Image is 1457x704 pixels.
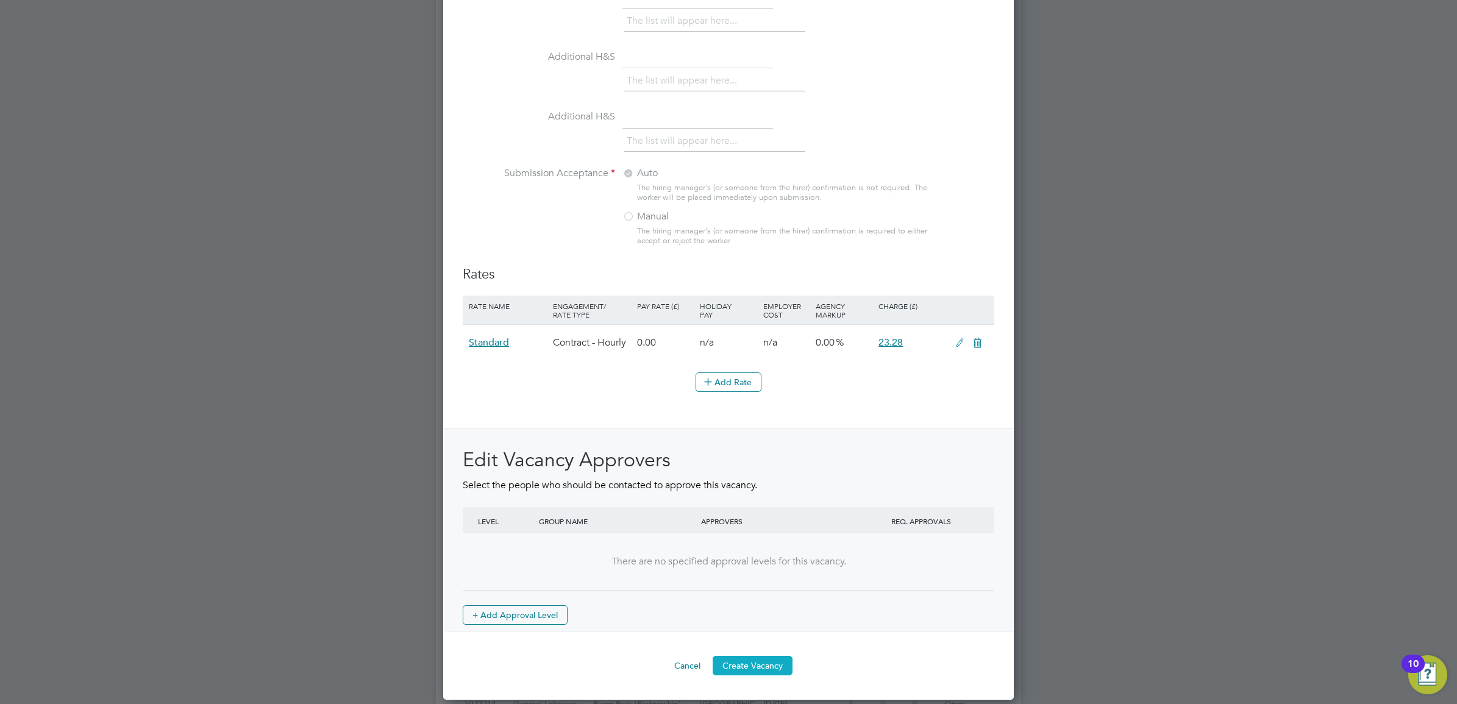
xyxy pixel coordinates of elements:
[1408,664,1419,680] div: 10
[550,296,634,325] div: Engagement/ Rate Type
[469,336,509,349] span: Standard
[463,479,757,491] span: Select the people who should be contacted to approve this vacancy.
[878,336,903,349] span: 23.28
[816,336,835,349] span: 0.00
[622,167,775,180] label: Auto
[713,656,793,675] button: Create Vacancy
[1408,655,1447,694] button: Open Resource Center, 10 new notifications
[475,507,536,535] div: LEVEL
[700,336,714,349] span: n/a
[637,226,933,247] div: The hiring manager's (or someone from the hirer) confirmation is required to either accept or rej...
[627,13,742,29] li: The list will appear here...
[622,210,775,223] label: Manual
[763,336,777,349] span: n/a
[463,167,615,180] label: Submission Acceptance
[627,73,742,89] li: The list will appear here...
[463,605,568,625] button: + Add Approval Level
[860,507,982,535] div: REQ. APPROVALS
[466,296,550,316] div: Rate Name
[813,296,875,325] div: Agency Markup
[697,296,760,325] div: Holiday Pay
[463,51,615,63] label: Additional H&S
[627,133,742,149] li: The list will appear here...
[463,266,994,283] h3: Rates
[698,507,860,535] div: APPROVERS
[760,296,813,325] div: Employer Cost
[475,555,982,568] div: There are no specified approval levels for this vacancy.
[664,656,710,675] button: Cancel
[536,507,698,535] div: GROUP NAME
[634,296,697,316] div: Pay Rate (£)
[875,296,949,316] div: Charge (£)
[463,110,615,123] label: Additional H&S
[696,372,761,392] button: Add Rate
[463,447,994,473] h2: Edit Vacancy Approvers
[637,183,933,204] div: The hiring manager's (or someone from the hirer) confirmation is not required. The worker will be...
[550,325,634,360] div: Contract - Hourly
[634,325,697,360] div: 0.00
